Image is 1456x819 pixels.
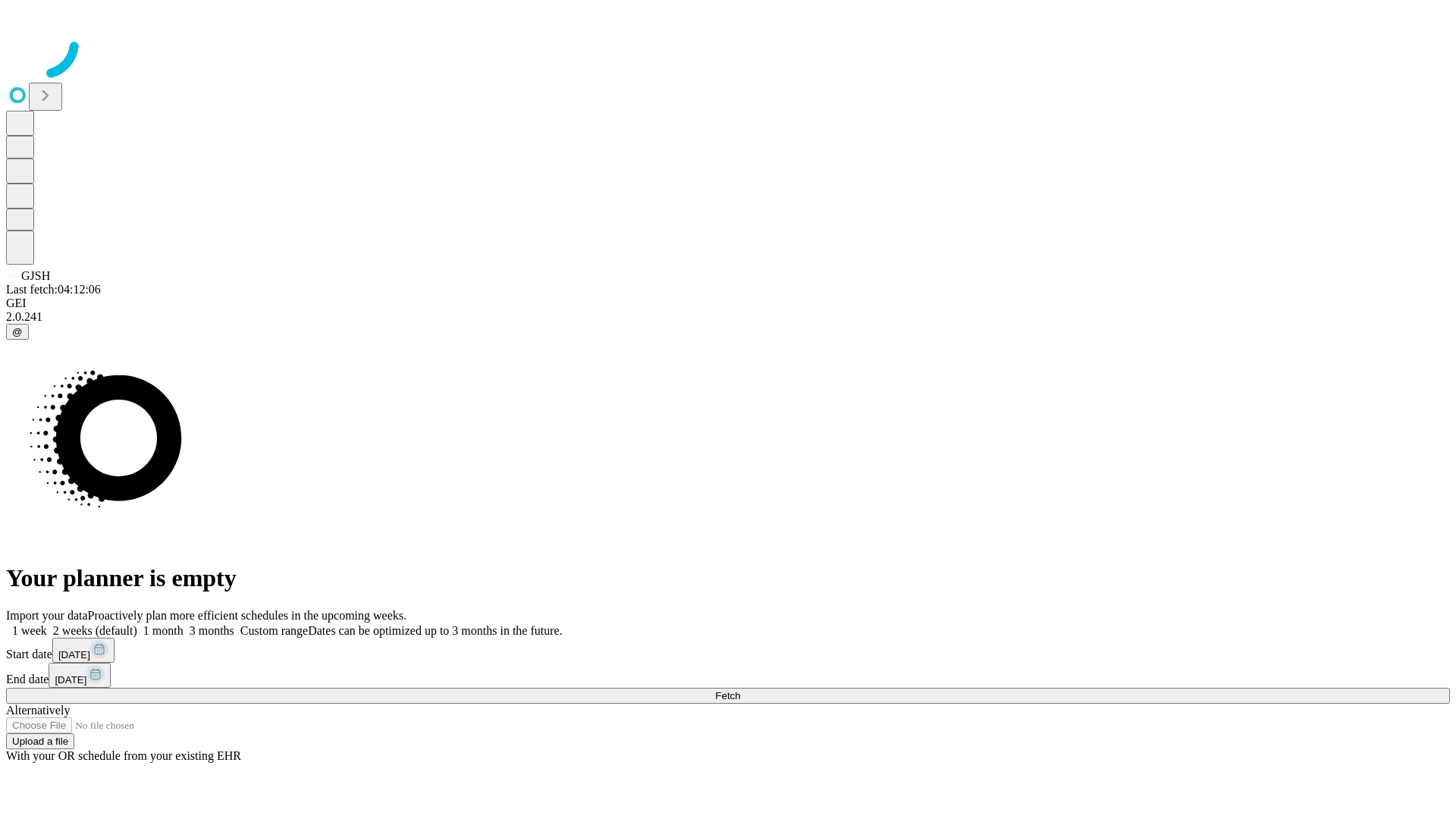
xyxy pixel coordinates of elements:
[88,609,406,622] span: Proactively plan more efficient schedules in the upcoming weeks.
[6,638,1450,663] div: Start date
[6,733,74,749] button: Upload a file
[12,624,47,637] span: 1 week
[6,609,88,622] span: Import your data
[6,663,1450,688] div: End date
[143,624,184,637] span: 1 month
[53,624,137,637] span: 2 weeks (default)
[6,564,1450,592] h1: Your planner is empty
[6,704,70,717] span: Alternatively
[6,688,1450,704] button: Fetch
[49,663,111,688] button: [DATE]
[6,749,241,762] span: With your OR schedule from your existing EHR
[12,326,23,337] span: @
[6,324,29,340] button: @
[52,638,115,663] button: [DATE]
[55,674,86,686] span: [DATE]
[190,624,234,637] span: 3 months
[6,310,1450,324] div: 2.0.241
[6,297,1450,310] div: GEI
[240,624,308,637] span: Custom range
[715,690,740,701] span: Fetch
[308,624,562,637] span: Dates can be optimized up to 3 months in the future.
[6,283,101,296] span: Last fetch: 04:12:06
[58,649,90,661] span: [DATE]
[21,269,50,282] span: GJSH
